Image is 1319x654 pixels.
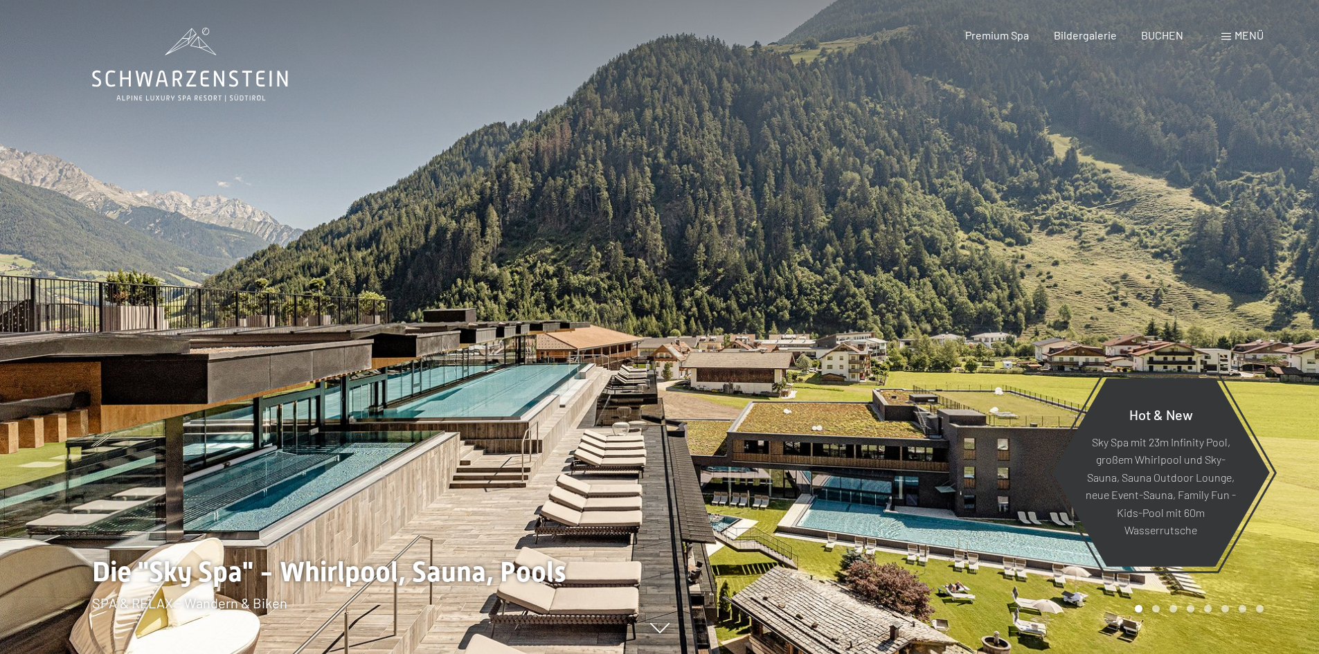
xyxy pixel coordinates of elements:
div: Carousel Page 4 [1187,605,1194,612]
span: Hot & New [1129,406,1193,422]
a: Premium Spa [965,28,1029,42]
div: Carousel Page 1 (Current Slide) [1135,605,1142,612]
div: Carousel Page 3 [1169,605,1177,612]
div: Carousel Page 7 [1239,605,1246,612]
a: Bildergalerie [1054,28,1117,42]
a: Hot & New Sky Spa mit 23m Infinity Pool, großem Whirlpool und Sky-Sauna, Sauna Outdoor Lounge, ne... [1051,377,1271,567]
div: Carousel Page 5 [1204,605,1212,612]
p: Sky Spa mit 23m Infinity Pool, großem Whirlpool und Sky-Sauna, Sauna Outdoor Lounge, neue Event-S... [1086,433,1236,539]
div: Carousel Page 6 [1221,605,1229,612]
div: Carousel Page 2 [1152,605,1160,612]
a: BUCHEN [1141,28,1183,42]
div: Carousel Pagination [1130,605,1264,612]
span: Menü [1235,28,1264,42]
div: Carousel Page 8 [1256,605,1264,612]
